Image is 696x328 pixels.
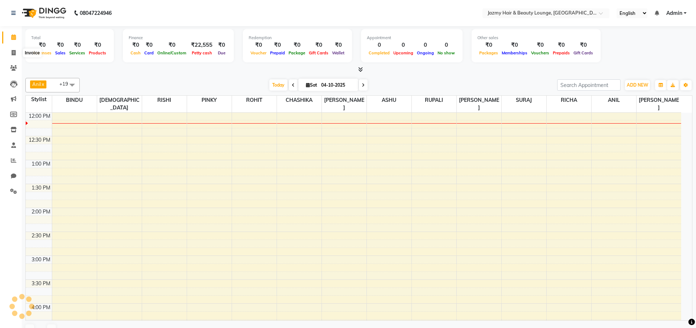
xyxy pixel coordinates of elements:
input: Search Appointment [557,79,621,91]
div: ₹0 [330,41,346,49]
div: Other sales [477,35,595,41]
input: 2025-10-04 [319,80,355,91]
span: Due [216,50,227,55]
div: 0 [436,41,457,49]
div: 3:30 PM [30,280,52,287]
span: Prepaid [268,50,287,55]
div: ₹0 [142,41,156,49]
div: ₹0 [307,41,330,49]
span: Completed [367,50,391,55]
div: 1:00 PM [30,160,52,168]
div: ₹0 [572,41,595,49]
span: SURAJ [502,96,546,105]
span: PINKY [187,96,232,105]
span: Upcoming [391,50,415,55]
div: ₹0 [129,41,142,49]
span: Voucher [249,50,268,55]
div: 12:00 PM [27,112,52,120]
img: logo [18,3,68,23]
span: Sat [304,82,319,88]
span: CHASHIKA [277,96,322,105]
span: Petty cash [190,50,214,55]
div: 3:00 PM [30,256,52,263]
span: Products [87,50,108,55]
span: ANIL [592,96,636,105]
div: ₹0 [268,41,287,49]
div: Invoice [23,49,41,57]
span: Admin [666,9,682,17]
div: ₹0 [551,41,572,49]
button: ADD NEW [625,80,650,90]
span: ASHU [367,96,411,105]
span: Anil [32,81,41,87]
div: 0 [367,41,391,49]
span: [PERSON_NAME] [637,96,681,112]
div: 1:30 PM [30,184,52,192]
div: ₹22,555 [188,41,215,49]
div: Stylist [26,96,52,103]
div: Total [31,35,108,41]
div: ₹0 [249,41,268,49]
div: ₹0 [477,41,500,49]
span: RUPALI [412,96,456,105]
span: Wallet [330,50,346,55]
div: Redemption [249,35,346,41]
div: 0 [391,41,415,49]
span: Gift Cards [572,50,595,55]
div: 2:00 PM [30,208,52,216]
span: Memberships [500,50,529,55]
span: Ongoing [415,50,436,55]
div: ₹0 [31,41,53,49]
span: RISHI [142,96,187,105]
span: Online/Custom [156,50,188,55]
span: RICHA [547,96,591,105]
span: ADD NEW [627,82,648,88]
span: Gift Cards [307,50,330,55]
div: 4:00 PM [30,304,52,311]
span: Prepaids [551,50,572,55]
div: Appointment [367,35,457,41]
div: ₹0 [287,41,307,49]
span: [PERSON_NAME] [322,96,366,112]
div: ₹0 [500,41,529,49]
div: 12:30 PM [27,136,52,144]
a: x [41,81,44,87]
div: ₹0 [53,41,67,49]
span: BINDU [52,96,97,105]
span: Package [287,50,307,55]
div: 0 [415,41,436,49]
span: ROHIT [232,96,277,105]
span: Sales [53,50,67,55]
span: Packages [477,50,500,55]
div: ₹0 [529,41,551,49]
b: 08047224946 [80,3,112,23]
div: 2:30 PM [30,232,52,240]
span: [PERSON_NAME] [457,96,501,112]
span: Services [67,50,87,55]
span: +19 [59,81,74,87]
div: ₹0 [156,41,188,49]
span: Card [142,50,156,55]
span: Vouchers [529,50,551,55]
div: ₹0 [215,41,228,49]
span: Today [269,79,287,91]
span: Cash [129,50,142,55]
div: ₹0 [87,41,108,49]
div: Finance [129,35,228,41]
div: ₹0 [67,41,87,49]
span: [DEMOGRAPHIC_DATA] [97,96,142,112]
span: No show [436,50,457,55]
